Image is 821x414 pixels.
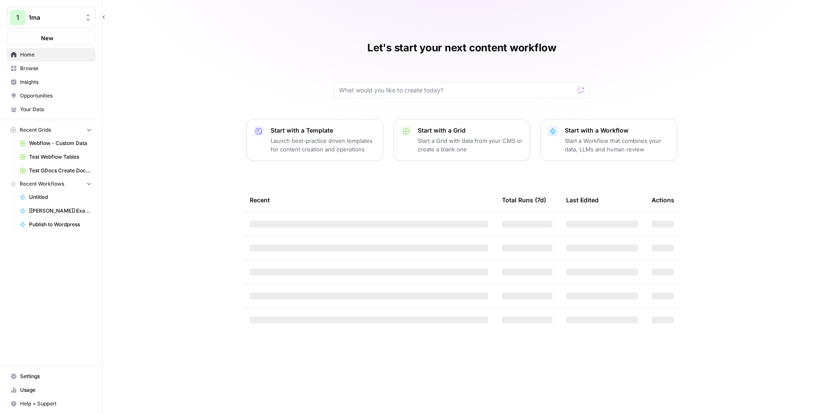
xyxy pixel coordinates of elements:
a: Opportunities [7,89,95,103]
span: Publish to Wordpress [29,221,92,228]
input: What would you like to create today? [339,86,574,95]
span: Usage [20,386,92,394]
a: Webflow - Custom Data [16,136,95,150]
div: Total Runs (7d) [502,188,546,212]
a: Insights [7,75,95,89]
span: Opportunities [20,92,92,100]
p: Start with a Grid [418,126,523,135]
span: 1 [16,12,19,23]
a: [[PERSON_NAME]] Example of a Webflow post with tables [16,204,95,218]
h1: Let's start your next content workflow [367,41,556,55]
span: Settings [20,373,92,380]
p: Launch best-practice driven templates for content creation and operations [271,136,376,154]
button: Start with a GridStart a Grid with data from your CMS or create a blank one [393,119,530,161]
span: Recent Grids [20,126,51,134]
button: Start with a TemplateLaunch best-practice driven templates for content creation and operations [246,119,383,161]
span: Untitled [29,193,92,201]
a: Browse [7,62,95,75]
span: Webflow - Custom Data [29,139,92,147]
a: Publish to Wordpress [16,218,95,231]
span: Help + Support [20,400,92,408]
span: Insights [20,78,92,86]
span: Browse [20,65,92,72]
a: Untitled [16,190,95,204]
button: Recent Workflows [7,177,95,190]
button: Start with a WorkflowStart a Workflow that combines your data, LLMs and human review [540,119,677,161]
p: Start with a Template [271,126,376,135]
span: Recent Workflows [20,180,64,188]
p: Start with a Workflow [565,126,670,135]
div: Actions [652,188,674,212]
a: Settings [7,370,95,383]
a: Home [7,48,95,62]
span: Test Webflow Tables [29,153,92,161]
button: Help + Support [7,397,95,411]
span: Home [20,51,92,59]
button: Recent Grids [7,124,95,136]
a: Test GDocs Create Doc Grid [16,164,95,177]
a: Your Data [7,103,95,116]
a: Test Webflow Tables [16,150,95,164]
button: Workspace: 1ma [7,7,95,28]
span: New [41,34,53,42]
p: Start a Grid with data from your CMS or create a blank one [418,136,523,154]
span: Your Data [20,106,92,113]
button: New [7,32,95,44]
div: Last Edited [566,188,599,212]
p: Start a Workflow that combines your data, LLMs and human review [565,136,670,154]
a: Usage [7,383,95,397]
div: Recent [250,188,488,212]
span: 1ma [29,13,80,22]
span: [[PERSON_NAME]] Example of a Webflow post with tables [29,207,92,215]
span: Test GDocs Create Doc Grid [29,167,92,174]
